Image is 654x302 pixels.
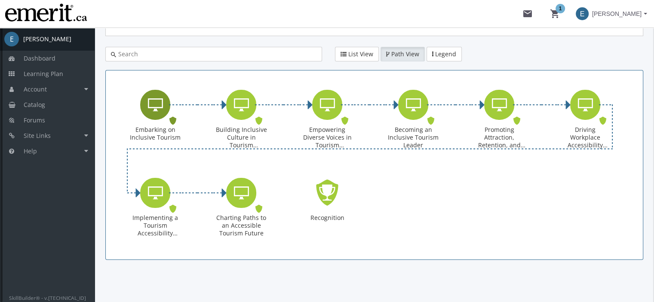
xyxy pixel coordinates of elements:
[116,50,316,58] input: Search
[348,50,373,58] span: List View
[24,70,63,78] span: Learning Plan
[435,50,456,58] span: Legend
[24,85,47,93] span: Account
[550,9,560,19] mat-icon: shopping_cart
[391,50,419,58] span: Path View
[129,126,181,141] div: Embarking on Inclusive Tourism
[129,214,181,238] div: Implementing a Tourism Accessibility Strategy
[4,32,19,46] span: E
[284,165,370,253] div: Recognition - Completed
[105,70,643,260] div: Learning Path
[24,54,55,62] span: Dashboard
[522,9,533,19] mat-icon: mail
[198,77,284,165] div: Building Inclusive Culture in Tourism Workplaces
[23,35,71,43] div: [PERSON_NAME]
[215,214,267,238] div: Charting Paths to an Accessible Tourism Future
[301,126,353,149] div: Empowering Diverse Voices in Tourism Workplaces
[370,77,456,165] div: Becoming an Inclusive Tourism Leader
[215,126,267,149] div: Building Inclusive Culture in Tourism Workplaces
[9,294,86,301] small: SkillBuilder® - v.[TECHNICAL_ID]
[301,214,353,222] div: Recognition
[284,77,370,165] div: Empowering Diverse Voices in Tourism Workplaces
[112,165,198,253] div: Implementing a Tourism Accessibility Strategy
[24,116,45,124] span: Forums
[24,147,37,155] span: Help
[542,77,628,165] div: Driving Workplace Accessibility Change as a Tourism Leader
[198,165,284,253] div: Charting Paths to an Accessible Tourism Future
[456,77,542,165] div: Promoting Attraction, Retention, and Accommodation Strategies
[592,6,642,21] span: [PERSON_NAME]
[576,7,589,20] span: E
[24,131,51,140] span: Site Links
[473,126,525,149] div: Promoting Attraction, Retention, and Accommodation Strategies
[24,101,45,109] span: Catalog
[559,126,611,149] div: Driving Workplace Accessibility Change as a Tourism Leader
[387,126,439,149] div: Becoming an Inclusive Tourism Leader
[112,77,198,165] div: Embarking on Inclusive Tourism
